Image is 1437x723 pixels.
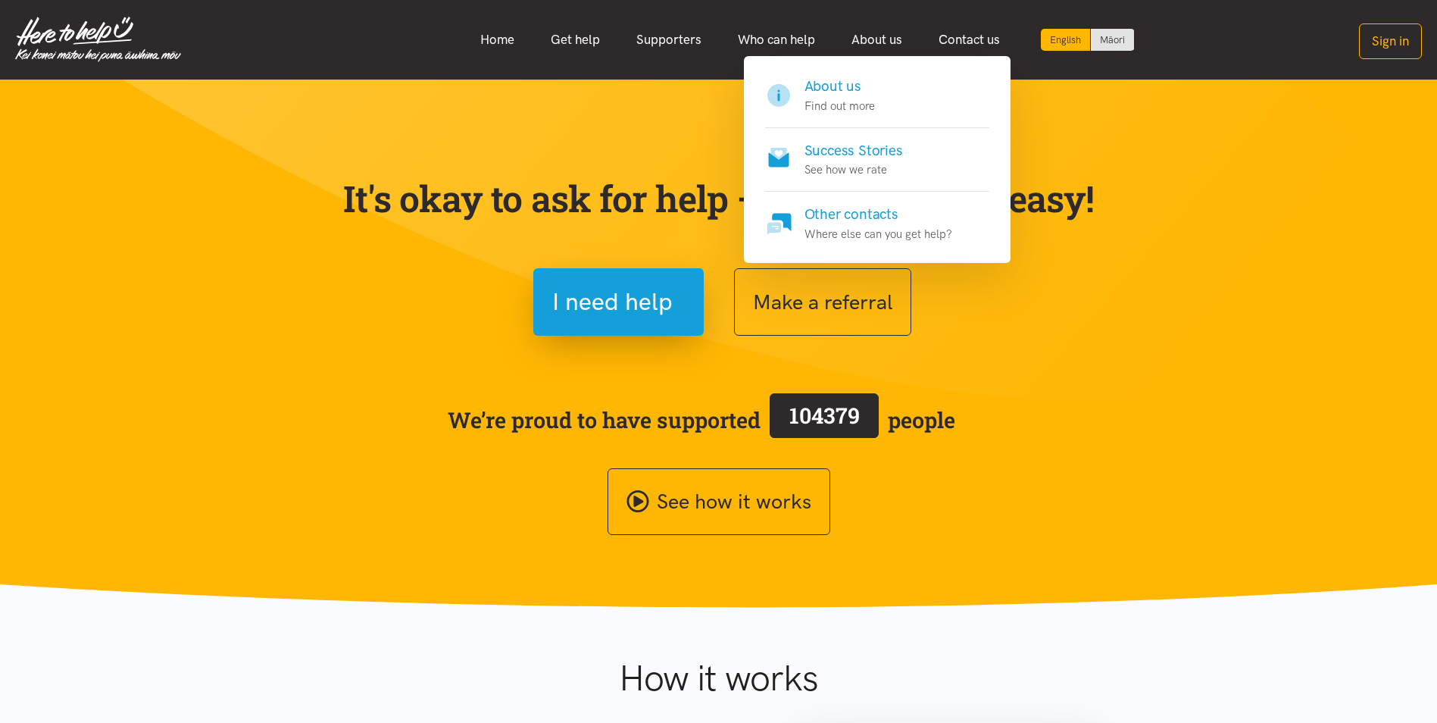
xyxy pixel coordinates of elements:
[804,204,952,225] h4: Other contacts
[1041,29,1091,51] div: Current language
[833,23,920,56] a: About us
[1359,23,1422,59] button: Sign in
[804,140,903,161] h4: Success Stories
[744,56,1011,263] div: About us
[804,76,875,97] h4: About us
[1091,29,1134,51] a: Switch to Te Reo Māori
[761,390,888,449] a: 104379
[608,468,830,536] a: See how it works
[720,23,833,56] a: Who can help
[552,283,673,321] span: I need help
[804,97,875,115] p: Find out more
[340,177,1098,221] p: It's okay to ask for help — we've made it easy!
[462,23,533,56] a: Home
[618,23,720,56] a: Supporters
[734,268,911,336] button: Make a referral
[1041,29,1135,51] div: Language toggle
[804,225,952,243] p: Where else can you get help?
[448,390,955,449] span: We’re proud to have supported people
[533,23,618,56] a: Get help
[765,128,989,192] a: Success Stories See how we rate
[804,161,903,179] p: See how we rate
[471,656,966,700] h1: How it works
[789,401,860,430] span: 104379
[765,192,989,243] a: Other contacts Where else can you get help?
[920,23,1018,56] a: Contact us
[765,76,989,128] a: About us Find out more
[533,268,704,336] button: I need help
[15,17,181,62] img: Home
